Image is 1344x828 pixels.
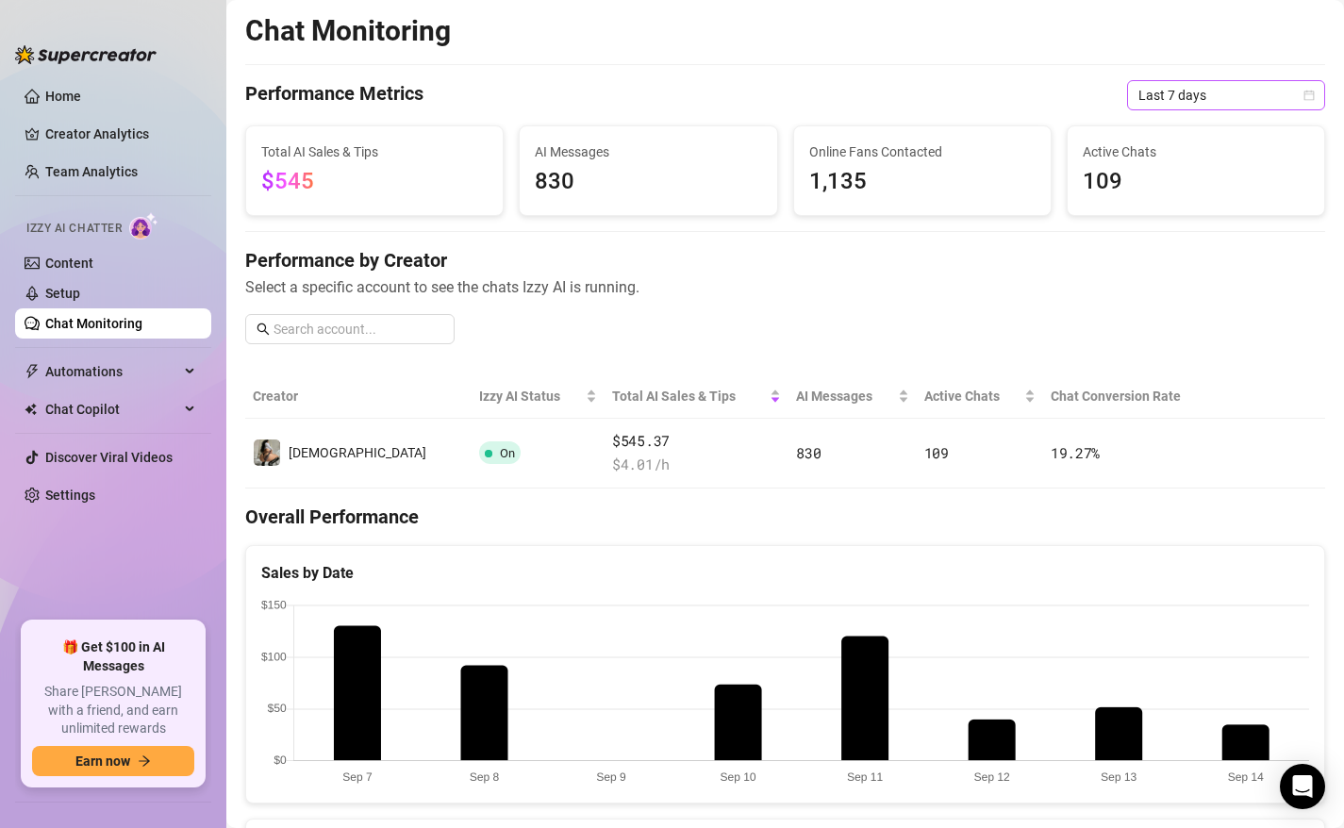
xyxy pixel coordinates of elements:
h2: Chat Monitoring [245,13,451,49]
div: Open Intercom Messenger [1280,764,1325,809]
span: Last 7 days [1138,81,1314,109]
a: Creator Analytics [45,119,196,149]
input: Search account... [274,319,443,339]
th: AI Messages [788,374,916,419]
a: Chat Monitoring [45,316,142,331]
th: Creator [245,374,472,419]
a: Discover Viral Videos [45,450,173,465]
span: Select a specific account to see the chats Izzy AI is running. [245,275,1325,299]
span: On [500,446,515,460]
h4: Overall Performance [245,504,1325,530]
h4: Performance Metrics [245,80,423,110]
span: 1,135 [809,164,1036,200]
span: Chat Copilot [45,394,179,424]
span: $ 4.01 /h [612,454,781,476]
span: calendar [1303,90,1315,101]
span: 830 [535,164,761,200]
span: 109 [1083,164,1309,200]
span: Izzy AI Status [479,386,582,406]
a: Team Analytics [45,164,138,179]
span: [DEMOGRAPHIC_DATA] [289,445,426,460]
img: Goddess [254,439,280,466]
span: Izzy AI Chatter [26,220,122,238]
div: Sales by Date [261,561,1309,585]
img: Chat Copilot [25,403,37,416]
a: Setup [45,286,80,301]
span: Active Chats [924,386,1020,406]
span: Online Fans Contacted [809,141,1036,162]
span: 109 [924,443,949,462]
img: AI Chatter [129,212,158,240]
span: Active Chats [1083,141,1309,162]
a: Content [45,256,93,271]
span: AI Messages [535,141,761,162]
th: Izzy AI Status [472,374,605,419]
span: thunderbolt [25,364,40,379]
span: Total AI Sales & Tips [261,141,488,162]
span: $545.37 [612,430,781,453]
span: $545 [261,168,314,194]
span: 19.27 % [1051,443,1100,462]
img: logo-BBDzfeDw.svg [15,45,157,64]
button: Earn nowarrow-right [32,746,194,776]
span: Automations [45,356,179,387]
span: 🎁 Get $100 in AI Messages [32,638,194,675]
span: 830 [796,443,821,462]
a: Home [45,89,81,104]
th: Total AI Sales & Tips [605,374,788,419]
th: Chat Conversion Rate [1043,374,1218,419]
a: Settings [45,488,95,503]
span: search [257,323,270,336]
th: Active Chats [917,374,1043,419]
span: Share [PERSON_NAME] with a friend, and earn unlimited rewards [32,683,194,738]
h4: Performance by Creator [245,247,1325,273]
span: AI Messages [796,386,893,406]
span: arrow-right [138,754,151,768]
span: Earn now [75,753,130,769]
span: Total AI Sales & Tips [612,386,766,406]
